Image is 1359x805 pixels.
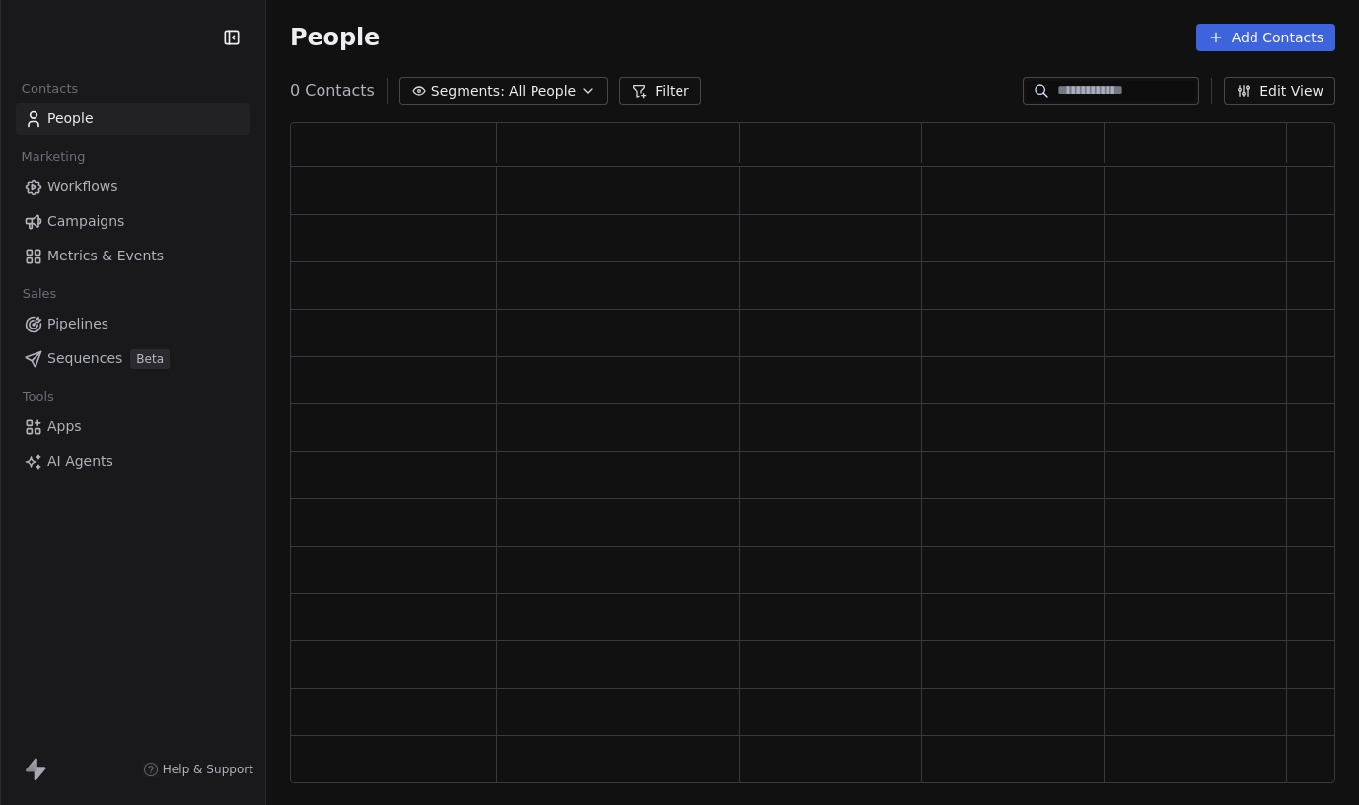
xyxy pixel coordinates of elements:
a: AI Agents [16,445,250,477]
a: Apps [16,410,250,443]
span: Help & Support [163,762,253,777]
span: All People [509,81,576,102]
span: Beta [130,349,170,369]
span: Contacts [13,74,87,104]
a: SequencesBeta [16,342,250,375]
a: Workflows [16,171,250,203]
span: Pipelines [47,314,108,334]
a: Metrics & Events [16,240,250,272]
a: Help & Support [143,762,253,777]
span: People [290,23,380,52]
button: Filter [619,77,701,105]
a: People [16,103,250,135]
a: Pipelines [16,308,250,340]
span: Segments: [431,81,505,102]
span: Campaigns [47,211,124,232]
span: Sales [14,279,65,309]
span: Metrics & Events [47,246,164,266]
span: Workflows [47,177,118,197]
a: Campaigns [16,205,250,238]
button: Edit View [1224,77,1335,105]
button: Add Contacts [1196,24,1335,51]
span: 0 Contacts [290,79,375,103]
span: Apps [47,416,82,437]
span: People [47,109,94,129]
span: Marketing [13,142,94,172]
span: Sequences [47,348,122,369]
span: AI Agents [47,451,113,472]
span: Tools [14,382,62,411]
